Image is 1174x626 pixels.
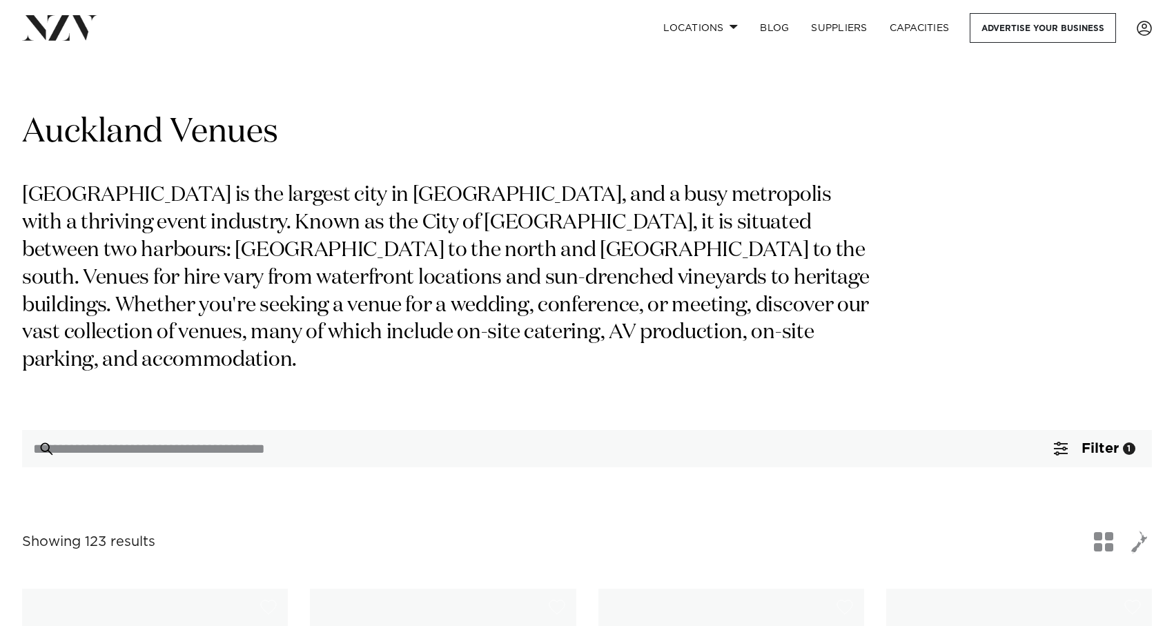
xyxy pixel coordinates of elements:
[749,13,800,43] a: BLOG
[1082,442,1119,456] span: Filter
[22,111,1152,155] h1: Auckland Venues
[22,531,155,553] div: Showing 123 results
[1123,442,1135,455] div: 1
[800,13,878,43] a: SUPPLIERS
[879,13,961,43] a: Capacities
[22,15,97,40] img: nzv-logo.png
[22,182,875,375] p: [GEOGRAPHIC_DATA] is the largest city in [GEOGRAPHIC_DATA], and a busy metropolis with a thriving...
[1037,430,1152,467] button: Filter1
[970,13,1116,43] a: Advertise your business
[652,13,749,43] a: Locations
